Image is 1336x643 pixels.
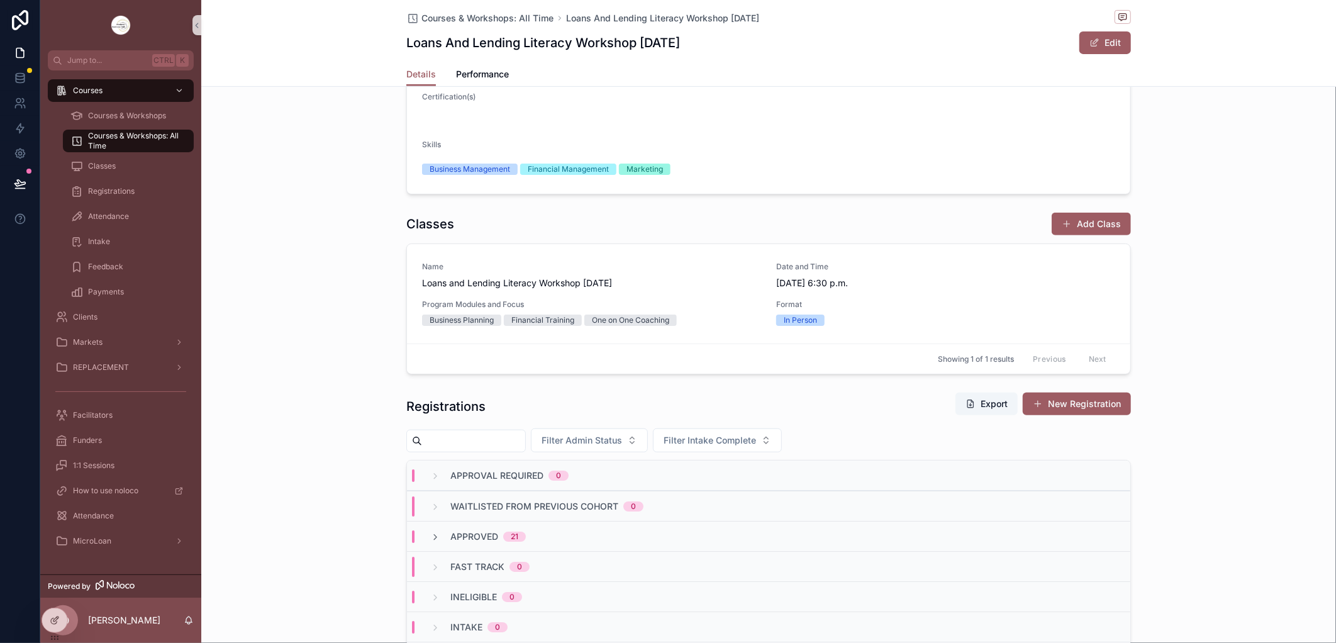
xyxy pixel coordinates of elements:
span: Filter Intake Complete [664,434,756,447]
span: Skills [422,140,441,149]
span: Intake [88,237,110,247]
span: Powered by [48,581,91,591]
a: Registrations [63,180,194,203]
span: Showing 1 of 1 results [938,354,1014,364]
button: Jump to...CtrlK [48,50,194,70]
a: Courses & Workshops: All Time [406,12,554,25]
a: Loans And Lending Literacy Workshop [DATE] [566,12,759,25]
div: scrollable content [40,70,201,569]
div: 0 [556,471,561,481]
a: Courses & Workshops: All Time [63,130,194,152]
a: Performance [456,63,509,88]
a: Classes [63,155,194,177]
span: Format [776,299,938,310]
div: In Person [784,315,817,326]
div: 0 [517,562,522,572]
span: 1:1 Sessions [73,461,114,471]
span: Payments [88,287,124,297]
div: 0 [631,501,636,512]
span: Courses & Workshops [88,111,166,121]
span: Registrations [88,186,135,196]
span: Facilitators [73,410,113,420]
button: Select Button [653,428,782,452]
button: Add Class [1052,213,1131,235]
span: Filter Admin Status [542,434,622,447]
a: Attendance [63,205,194,228]
button: Select Button [531,428,648,452]
span: MicroLoan [73,536,111,546]
span: Performance [456,68,509,81]
button: New Registration [1023,393,1131,415]
span: Name [422,262,761,272]
div: Business Planning [430,315,494,326]
span: Attendance [73,511,114,521]
span: Approval Required [450,469,543,482]
div: 0 [509,592,515,602]
div: Financial Management [528,164,609,175]
a: NameLoans and Lending Literacy Workshop [DATE]Date and Time[DATE] 6:30 p.m.Program Modules and Fo... [407,244,1130,344]
span: Markets [73,337,103,347]
span: Attendance [88,211,129,221]
span: Courses [73,86,103,96]
span: REPLACEMENT [73,362,129,372]
span: Waitlisted from Previous Cohort [450,500,618,513]
div: Business Management [430,164,510,175]
span: Intake [450,621,482,634]
a: Funders [48,429,194,452]
a: Intake [63,230,194,253]
a: Feedback [63,255,194,278]
h1: Registrations [406,398,486,415]
button: Edit [1079,31,1131,54]
span: Courses & Workshops: All Time [88,131,181,151]
a: REPLACEMENT [48,356,194,379]
span: K [177,55,187,65]
div: 0 [495,622,500,632]
p: [PERSON_NAME] [88,614,160,627]
a: Attendance [48,505,194,527]
div: One on One Coaching [592,315,669,326]
a: Powered by [40,574,201,598]
span: Approved [450,530,498,543]
span: [DATE] 6:30 p.m. [776,277,1115,289]
span: Fast Track [450,561,504,573]
a: MicroLoan [48,530,194,552]
h1: Loans And Lending Literacy Workshop [DATE] [406,34,680,52]
span: Courses & Workshops: All Time [421,12,554,25]
h1: Classes [406,215,454,233]
span: Date and Time [776,262,1115,272]
span: Certification(s) [422,92,476,101]
span: Feedback [88,262,123,272]
a: Payments [63,281,194,303]
a: Courses [48,79,194,102]
a: Details [406,63,436,87]
span: Ctrl [152,54,175,67]
span: How to use noloco [73,486,138,496]
a: 1:1 Sessions [48,454,194,477]
a: Clients [48,306,194,328]
span: Program Modules and Focus [422,299,761,310]
span: Loans and Lending Literacy Workshop [DATE] [422,277,761,289]
img: App logo [111,15,131,35]
span: Funders [73,435,102,445]
button: Export [955,393,1018,415]
a: How to use noloco [48,479,194,502]
div: 21 [511,532,518,542]
span: Clients [73,312,97,322]
div: Financial Training [511,315,574,326]
span: Ineligible [450,591,497,603]
span: Jump to... [67,55,147,65]
div: Marketing [626,164,663,175]
a: Markets [48,331,194,354]
span: Details [406,68,436,81]
a: Courses & Workshops [63,104,194,127]
span: Classes [88,161,116,171]
a: Facilitators [48,404,194,427]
